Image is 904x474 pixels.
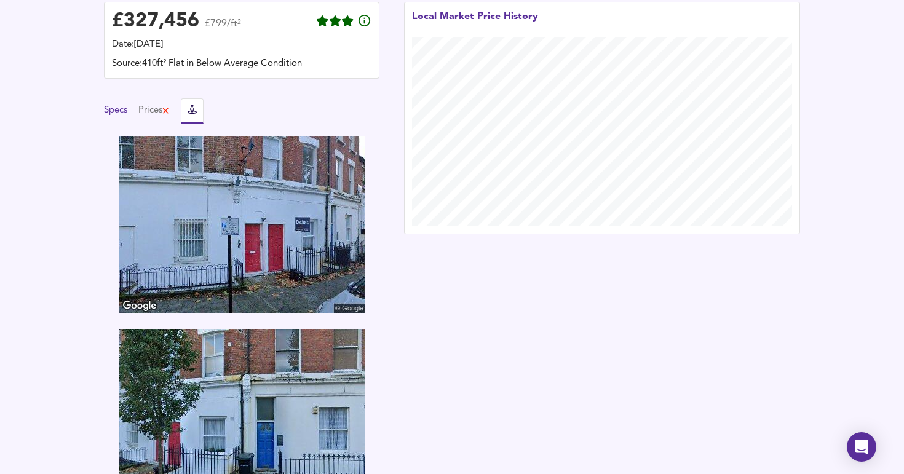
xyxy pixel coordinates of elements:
[119,136,365,313] img: streetview
[138,104,170,117] button: Prices
[112,12,199,31] div: £ 327,456
[112,38,371,52] div: Date: [DATE]
[847,432,876,462] div: Open Intercom Messenger
[412,10,538,37] div: Local Market Price History
[205,19,241,37] span: £799/ft²
[112,57,371,71] div: Source: 410ft² Flat in Below Average Condition
[104,104,127,117] button: Specs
